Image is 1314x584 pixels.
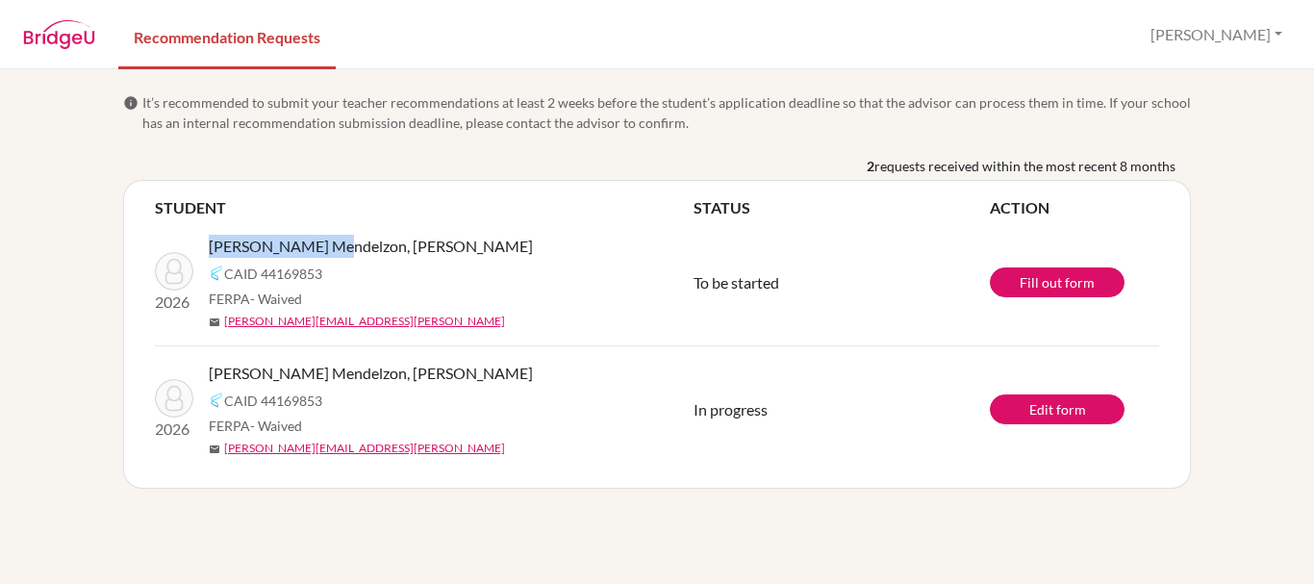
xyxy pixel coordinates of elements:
[155,379,193,418] img: Modica Mendelzon, Luna
[694,196,990,219] th: STATUS
[990,267,1124,297] a: Fill out form
[123,95,139,111] span: info
[694,400,768,419] span: In progress
[250,291,302,307] span: - Waived
[209,362,533,385] span: [PERSON_NAME] Mendelzon, [PERSON_NAME]
[874,156,1175,176] span: requests received within the most recent 8 months
[224,264,322,284] span: CAID 44169853
[1142,16,1291,53] button: [PERSON_NAME]
[224,313,505,330] a: [PERSON_NAME][EMAIL_ADDRESS][PERSON_NAME]
[118,3,336,69] a: Recommendation Requests
[990,394,1124,424] a: Edit form
[990,196,1159,219] th: ACTION
[209,289,302,309] span: FERPA
[224,440,505,457] a: [PERSON_NAME][EMAIL_ADDRESS][PERSON_NAME]
[694,273,779,292] span: To be started
[155,196,694,219] th: STUDENT
[155,252,193,291] img: Modica Mendelzon, Luna
[209,444,220,455] span: mail
[250,418,302,434] span: - Waived
[209,317,220,328] span: mail
[224,391,322,411] span: CAID 44169853
[23,20,95,49] img: BridgeU logo
[209,266,224,281] img: Common App logo
[867,156,874,176] b: 2
[155,418,193,441] p: 2026
[209,235,533,258] span: [PERSON_NAME] Mendelzon, [PERSON_NAME]
[209,416,302,436] span: FERPA
[209,393,224,408] img: Common App logo
[155,291,193,314] p: 2026
[142,92,1191,133] span: It’s recommended to submit your teacher recommendations at least 2 weeks before the student’s app...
